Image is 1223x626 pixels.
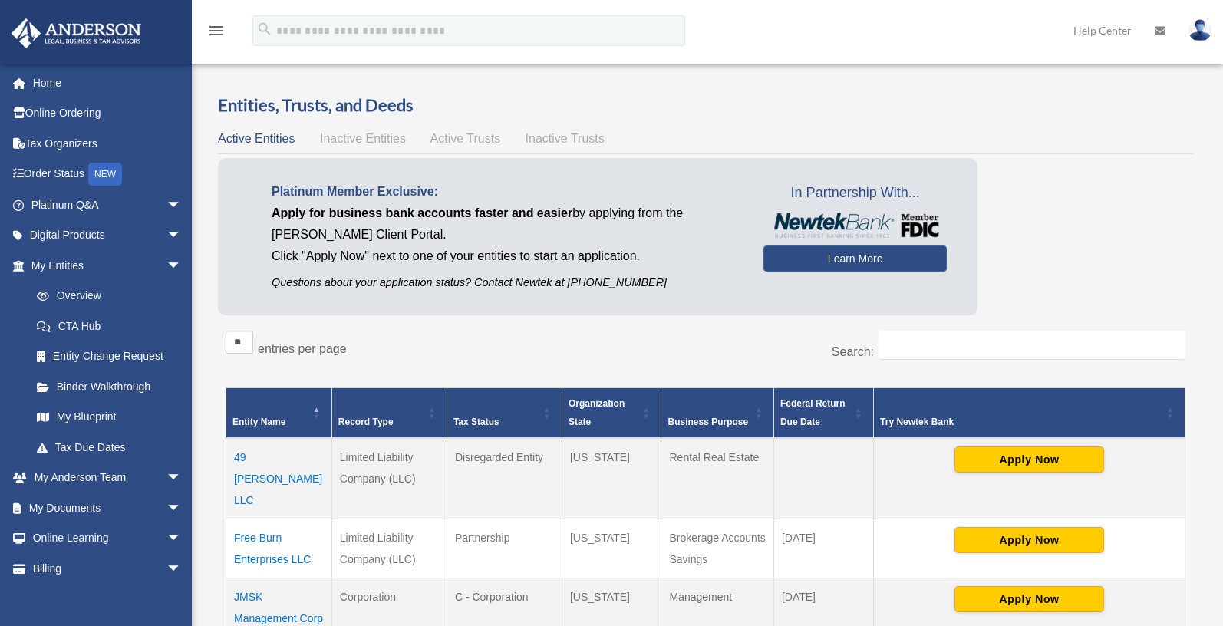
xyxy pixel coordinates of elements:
th: Organization State: Activate to sort [562,387,661,438]
div: NEW [88,163,122,186]
a: My Blueprint [21,402,197,433]
a: Entity Change Request [21,341,197,372]
td: Rental Real Estate [661,438,773,519]
span: arrow_drop_down [166,220,197,252]
a: Tax Due Dates [21,432,197,463]
a: CTA Hub [21,311,197,341]
span: arrow_drop_down [166,493,197,524]
th: Federal Return Due Date: Activate to sort [773,387,873,438]
span: Business Purpose [668,417,748,427]
a: Billingarrow_drop_down [11,553,205,584]
a: My Documentsarrow_drop_down [11,493,205,523]
span: Inactive Entities [320,132,406,145]
span: Tax Status [453,417,499,427]
img: NewtekBankLogoSM.png [771,213,939,238]
td: Disregarded Entity [447,438,562,519]
label: Search: [832,345,874,358]
a: My Anderson Teamarrow_drop_down [11,463,205,493]
p: Click "Apply Now" next to one of your entities to start an application. [272,245,740,267]
th: Record Type: Activate to sort [331,387,447,438]
label: entries per page [258,342,347,355]
td: 49 [PERSON_NAME] LLC [226,438,332,519]
p: Platinum Member Exclusive: [272,181,740,203]
a: Online Learningarrow_drop_down [11,523,205,554]
a: Binder Walkthrough [21,371,197,402]
td: Limited Liability Company (LLC) [331,438,447,519]
span: Federal Return Due Date [780,398,846,427]
a: Digital Productsarrow_drop_down [11,220,205,251]
td: Partnership [447,519,562,578]
p: Questions about your application status? Contact Newtek at [PHONE_NUMBER] [272,273,740,292]
i: search [256,21,273,38]
span: Organization State [569,398,625,427]
th: Business Purpose: Activate to sort [661,387,773,438]
span: arrow_drop_down [166,523,197,555]
span: In Partnership With... [763,181,947,206]
span: Apply for business bank accounts faster and easier [272,206,572,219]
th: Entity Name: Activate to invert sorting [226,387,332,438]
a: Tax Organizers [11,128,205,159]
td: [US_STATE] [562,438,661,519]
span: arrow_drop_down [166,553,197,585]
h3: Entities, Trusts, and Deeds [218,94,1193,117]
a: Overview [21,281,190,311]
th: Try Newtek Bank : Activate to sort [874,387,1185,438]
button: Apply Now [954,586,1104,612]
a: Home [11,68,205,98]
td: [DATE] [773,519,873,578]
td: [US_STATE] [562,519,661,578]
a: Platinum Q&Aarrow_drop_down [11,189,205,220]
button: Apply Now [954,446,1104,473]
div: Try Newtek Bank [880,413,1162,431]
span: Inactive Trusts [526,132,605,145]
a: Order StatusNEW [11,159,205,190]
span: arrow_drop_down [166,250,197,282]
th: Tax Status: Activate to sort [447,387,562,438]
p: by applying from the [PERSON_NAME] Client Portal. [272,203,740,245]
span: Entity Name [232,417,285,427]
a: menu [207,27,226,40]
span: Active Entities [218,132,295,145]
a: My Entitiesarrow_drop_down [11,250,197,281]
a: Learn More [763,245,947,272]
td: Free Burn Enterprises LLC [226,519,332,578]
td: Brokerage Accounts Savings [661,519,773,578]
span: Active Trusts [430,132,501,145]
img: User Pic [1188,19,1211,41]
i: menu [207,21,226,40]
button: Apply Now [954,527,1104,553]
span: arrow_drop_down [166,463,197,494]
a: Online Ordering [11,98,205,129]
td: Limited Liability Company (LLC) [331,519,447,578]
span: arrow_drop_down [166,189,197,221]
span: Record Type [338,417,394,427]
img: Anderson Advisors Platinum Portal [7,18,146,48]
